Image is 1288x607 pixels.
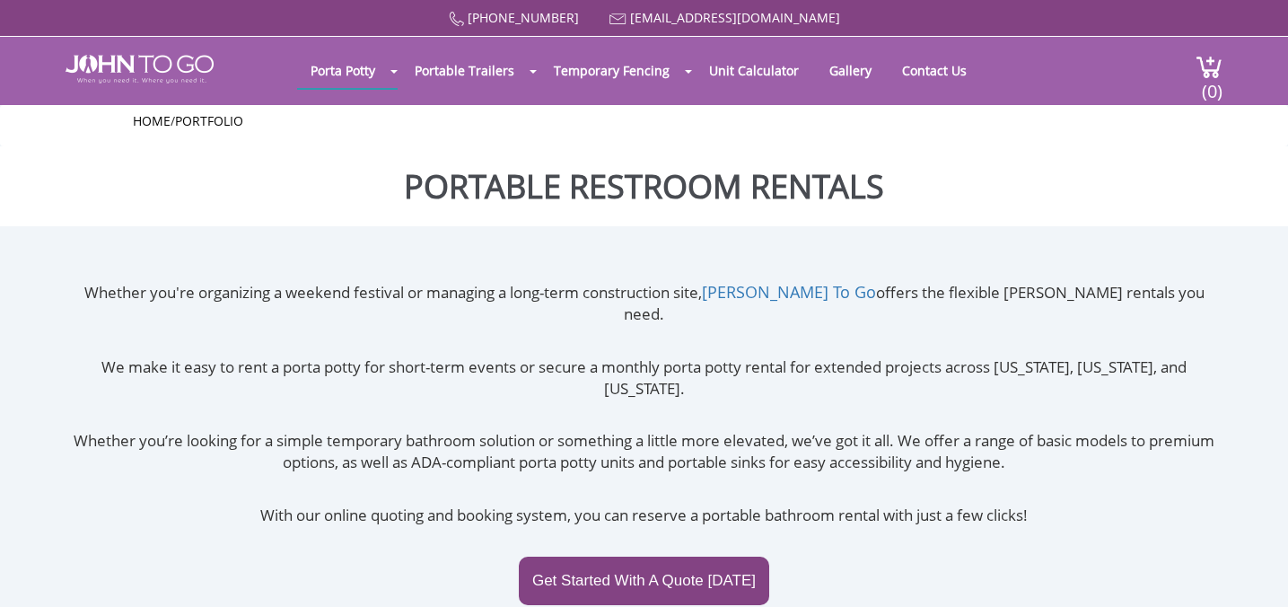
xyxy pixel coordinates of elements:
[702,281,876,303] a: [PERSON_NAME] To Go
[133,112,1156,130] ul: /
[1201,65,1222,103] span: (0)
[66,356,1222,400] p: We make it easy to rent a porta potty for short-term events or secure a monthly porta potty renta...
[297,53,389,88] a: Porta Potty
[630,9,840,26] a: [EMAIL_ADDRESS][DOMAIN_NAME]
[609,13,626,25] img: Mail
[66,505,1222,526] p: With our online quoting and booking system, you can reserve a portable bathroom rental with just ...
[175,112,243,129] a: Portfolio
[816,53,885,88] a: Gallery
[540,53,683,88] a: Temporary Fencing
[66,430,1222,474] p: Whether you’re looking for a simple temporary bathroom solution or something a little more elevat...
[696,53,812,88] a: Unit Calculator
[66,55,214,84] img: JOHN to go
[1196,55,1222,79] img: cart a
[66,281,1222,326] p: Whether you're organizing a weekend festival or managing a long-term construction site, offers th...
[449,12,464,27] img: Call
[401,53,528,88] a: Portable Trailers
[133,112,171,129] a: Home
[1216,535,1288,607] button: Live Chat
[889,53,980,88] a: Contact Us
[468,9,579,26] a: [PHONE_NUMBER]
[519,557,769,605] a: Get Started With A Quote [DATE]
